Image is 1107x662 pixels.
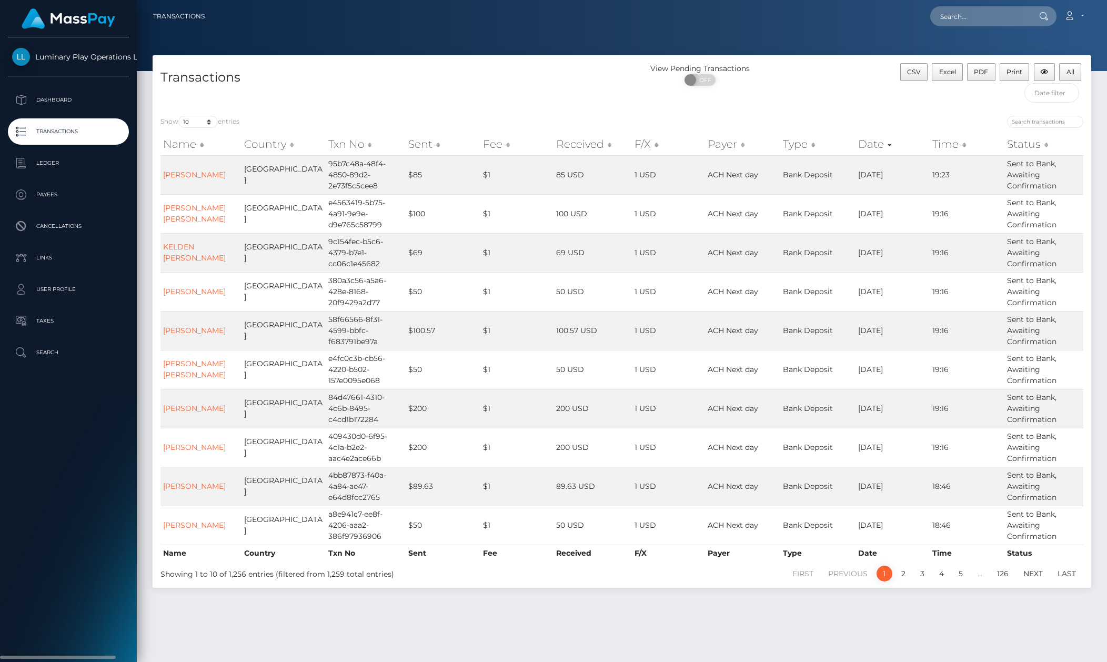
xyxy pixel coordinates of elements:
td: [DATE] [856,155,930,194]
span: PDF [974,68,988,76]
td: 1 USD [632,428,705,467]
span: ACH Next day [708,170,758,179]
td: [GEOGRAPHIC_DATA] [241,194,326,233]
td: [GEOGRAPHIC_DATA] [241,467,326,506]
td: 18:46 [930,467,1004,506]
button: Column visibility [1034,63,1055,81]
td: Sent to Bank, Awaiting Confirmation [1004,428,1083,467]
td: $1 [480,350,553,389]
td: 95b7c48a-48f4-4850-89d2-2e73f5c5cee8 [326,155,405,194]
td: Sent to Bank, Awaiting Confirmation [1004,272,1083,311]
td: 84d47661-4310-4c6b-8495-c4cd1b172284 [326,389,405,428]
a: [PERSON_NAME] [PERSON_NAME] [163,203,226,224]
a: Links [8,245,129,271]
span: ACH Next day [708,209,758,218]
label: Show entries [160,116,239,128]
td: [DATE] [856,233,930,272]
td: 50 USD [553,350,632,389]
td: Bank Deposit [780,311,856,350]
a: Taxes [8,308,129,334]
p: Search [12,345,125,360]
td: $1 [480,428,553,467]
td: [GEOGRAPHIC_DATA] [241,311,326,350]
td: [DATE] [856,194,930,233]
td: $1 [480,233,553,272]
td: 1 USD [632,467,705,506]
td: 19:16 [930,311,1004,350]
td: [DATE] [856,311,930,350]
td: 380a3c56-a5a6-428e-8168-20f9429a2d77 [326,272,405,311]
td: $1 [480,311,553,350]
p: Taxes [12,313,125,329]
a: [PERSON_NAME] [163,287,226,296]
select: Showentries [178,116,218,128]
td: 19:16 [930,428,1004,467]
th: Received: activate to sort column ascending [553,134,632,155]
td: 19:16 [930,272,1004,311]
th: F/X [632,545,705,561]
td: [GEOGRAPHIC_DATA] [241,389,326,428]
td: [DATE] [856,389,930,428]
a: [PERSON_NAME] [PERSON_NAME] [163,359,226,379]
a: Dashboard [8,87,129,113]
img: MassPay Logo [22,8,115,29]
button: PDF [967,63,995,81]
a: KELDEN [PERSON_NAME] [163,242,226,263]
p: Dashboard [12,92,125,108]
th: Received [553,545,632,561]
td: [GEOGRAPHIC_DATA] [241,428,326,467]
td: a8e941c7-ee8f-4206-aaa2-386f97936906 [326,506,405,545]
td: $100 [406,194,480,233]
th: Sent: activate to sort column ascending [406,134,480,155]
td: [DATE] [856,350,930,389]
td: Bank Deposit [780,233,856,272]
td: Bank Deposit [780,467,856,506]
th: F/X: activate to sort column ascending [632,134,705,155]
td: Bank Deposit [780,272,856,311]
td: 19:16 [930,389,1004,428]
span: OFF [690,74,717,86]
td: 1 USD [632,272,705,311]
a: [PERSON_NAME] [163,404,226,413]
td: $69 [406,233,480,272]
th: Txn No: activate to sort column ascending [326,134,405,155]
img: Luminary Play Operations Limited [12,48,30,66]
button: Excel [932,63,963,81]
span: Luminary Play Operations Limited [8,52,129,62]
td: 19:16 [930,350,1004,389]
span: ACH Next day [708,520,758,530]
button: All [1059,63,1081,81]
td: [GEOGRAPHIC_DATA] [241,155,326,194]
th: Status: activate to sort column ascending [1004,134,1083,155]
td: Sent to Bank, Awaiting Confirmation [1004,233,1083,272]
h4: Transactions [160,68,614,87]
td: 50 USD [553,506,632,545]
th: Type [780,545,856,561]
p: Cancellations [12,218,125,234]
td: 19:23 [930,155,1004,194]
a: [PERSON_NAME] [163,482,226,491]
p: Payees [12,187,125,203]
td: Sent to Bank, Awaiting Confirmation [1004,389,1083,428]
td: e4563419-5b75-4a91-9e9e-d9e765c58799 [326,194,405,233]
button: CSV [900,63,928,81]
p: Ledger [12,155,125,171]
th: Country: activate to sort column ascending [241,134,326,155]
th: Name: activate to sort column ascending [160,134,241,155]
td: [DATE] [856,272,930,311]
th: Country [241,545,326,561]
td: $50 [406,272,480,311]
a: Next [1018,566,1049,581]
td: 19:16 [930,194,1004,233]
span: Excel [939,68,956,76]
td: Bank Deposit [780,350,856,389]
p: Links [12,250,125,266]
th: Type: activate to sort column ascending [780,134,856,155]
td: 18:46 [930,506,1004,545]
a: Ledger [8,150,129,176]
a: Search [8,339,129,366]
td: 19:16 [930,233,1004,272]
a: User Profile [8,276,129,303]
th: Name [160,545,241,561]
th: Time [930,545,1004,561]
